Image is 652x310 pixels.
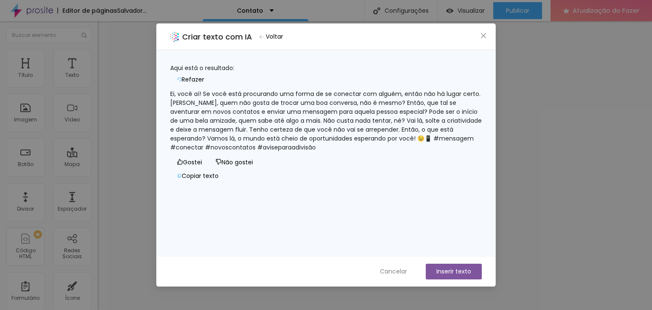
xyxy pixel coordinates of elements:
[170,64,234,72] font: Aqui está o resultado:
[170,90,483,152] font: Ei, você aí! Se você está procurando uma forma de se conectar com alguém, então não há lugar cert...
[182,75,204,84] font: Refazer
[256,31,287,43] button: Voltar
[380,267,407,276] font: Cancelar
[170,155,209,169] button: Gostei
[183,158,202,166] font: Gostei
[182,172,219,180] font: Copiar texto
[216,159,222,165] span: não gosto
[371,264,416,279] button: Cancelar
[182,31,252,42] font: Criar texto com IA
[436,267,471,276] font: Inserir texto
[177,159,183,165] span: como
[170,73,211,86] button: Refazer
[479,31,488,40] button: Fechar
[480,32,487,39] span: fechar
[209,155,260,169] button: Não gostei
[266,32,283,41] font: Voltar
[170,169,225,183] button: Copiar texto
[426,264,482,279] button: Inserir texto
[222,158,253,166] font: Não gostei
